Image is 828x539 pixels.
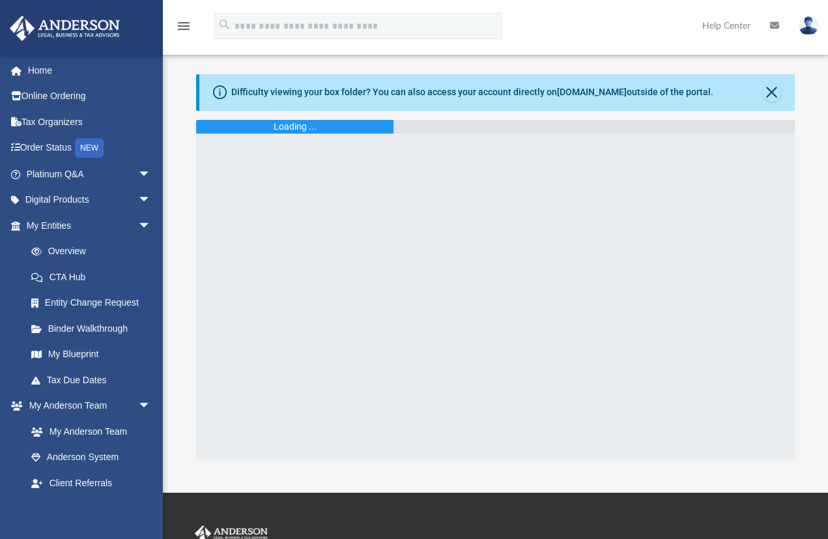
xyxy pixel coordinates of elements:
[9,83,171,109] a: Online Ordering
[18,418,158,444] a: My Anderson Team
[9,187,171,213] a: Digital Productsarrow_drop_down
[138,161,164,188] span: arrow_drop_down
[176,25,192,34] a: menu
[231,85,713,99] div: Difficulty viewing your box folder? You can also access your account directly on outside of the p...
[18,444,164,471] a: Anderson System
[6,16,124,41] img: Anderson Advisors Platinum Portal
[138,187,164,214] span: arrow_drop_down
[18,239,171,265] a: Overview
[9,57,171,83] a: Home
[18,315,171,342] a: Binder Walkthrough
[763,83,781,102] button: Close
[9,135,171,162] a: Order StatusNEW
[176,18,192,34] i: menu
[9,109,171,135] a: Tax Organizers
[18,470,164,496] a: Client Referrals
[18,367,171,393] a: Tax Due Dates
[18,290,171,316] a: Entity Change Request
[9,161,171,187] a: Platinum Q&Aarrow_drop_down
[75,138,104,158] div: NEW
[218,18,232,32] i: search
[274,120,317,134] div: Loading ...
[9,393,164,419] a: My Anderson Teamarrow_drop_down
[138,393,164,420] span: arrow_drop_down
[557,87,627,97] a: [DOMAIN_NAME]
[799,16,818,35] img: User Pic
[9,212,171,239] a: My Entitiesarrow_drop_down
[18,342,164,368] a: My Blueprint
[138,212,164,239] span: arrow_drop_down
[18,264,171,290] a: CTA Hub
